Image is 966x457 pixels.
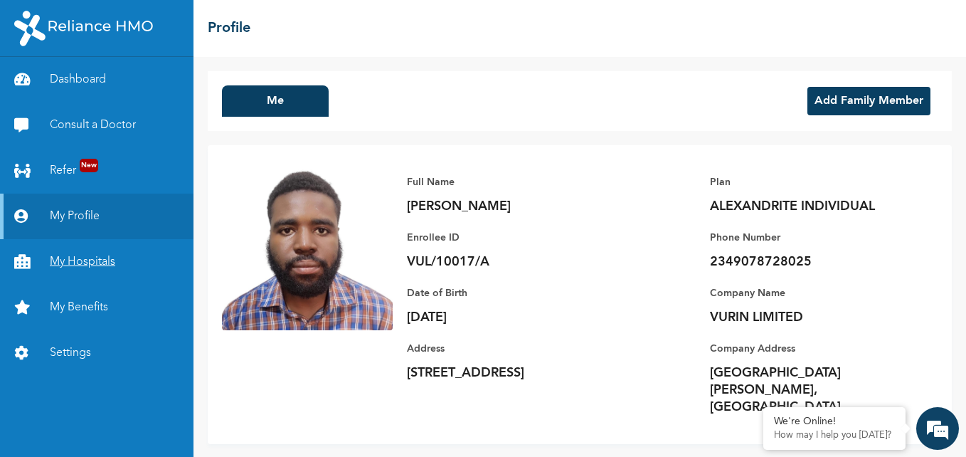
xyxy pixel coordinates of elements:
p: 2349078728025 [710,253,909,270]
button: Add Family Member [807,87,930,115]
div: FAQs [139,383,272,427]
p: VUL/10017/A [407,253,606,270]
h2: Profile [208,18,250,39]
div: We're Online! [774,416,895,428]
p: Plan [710,174,909,191]
p: VURIN LIMITED [710,309,909,326]
p: [DATE] [407,309,606,326]
p: Full Name [407,174,606,191]
p: Address [407,340,606,357]
p: ALEXANDRITE INDIVIDUAL [710,198,909,215]
p: Phone Number [710,229,909,246]
div: Minimize live chat window [233,7,267,41]
p: Date of Birth [407,285,606,302]
button: Me [222,85,329,117]
p: [GEOGRAPHIC_DATA][PERSON_NAME], [GEOGRAPHIC_DATA] [710,364,909,416]
span: Conversation [7,408,139,418]
img: RelianceHMO's Logo [14,11,153,46]
span: We're online! [83,152,196,295]
img: d_794563401_company_1708531726252_794563401 [26,71,58,107]
div: Chat with us now [74,80,239,98]
p: Company Address [710,340,909,357]
p: [PERSON_NAME] [407,198,606,215]
textarea: Type your message and hit 'Enter' [7,333,271,383]
p: [STREET_ADDRESS] [407,364,606,382]
img: Enrollee [222,159,393,330]
p: Company Name [710,285,909,302]
p: How may I help you today? [774,430,895,441]
p: Enrollee ID [407,229,606,246]
span: New [80,159,98,172]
